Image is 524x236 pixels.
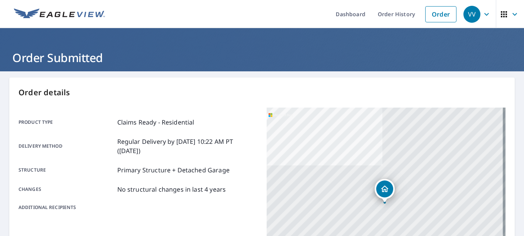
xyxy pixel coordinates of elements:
p: Delivery method [19,137,114,155]
p: Primary Structure + Detached Garage [117,165,230,175]
h1: Order Submitted [9,50,515,66]
p: No structural changes in last 4 years [117,185,226,194]
div: VV [463,6,480,23]
p: Product type [19,118,114,127]
p: Additional recipients [19,204,114,211]
a: Order [425,6,456,22]
p: Regular Delivery by [DATE] 10:22 AM PT ([DATE]) [117,137,257,155]
img: EV Logo [14,8,105,20]
p: Structure [19,165,114,175]
p: Claims Ready - Residential [117,118,194,127]
p: Changes [19,185,114,194]
div: Dropped pin, building 1, Residential property, 1962 Cheshire Dr Cheyenne, WY 82001 [375,179,395,203]
p: Order details [19,87,505,98]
